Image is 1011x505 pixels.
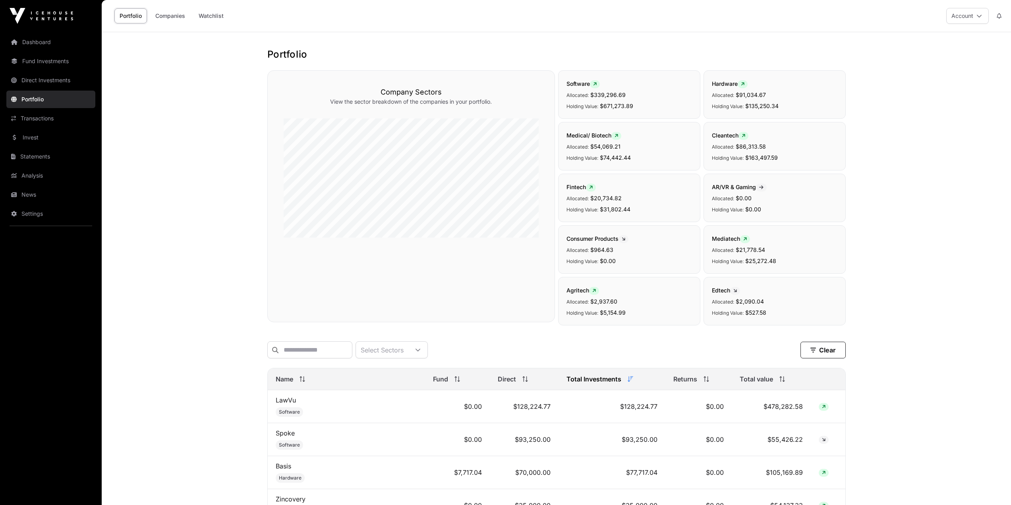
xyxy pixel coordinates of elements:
td: $55,426.22 [732,423,811,456]
td: $0.00 [665,423,732,456]
a: Dashboard [6,33,95,51]
p: View the sector breakdown of the companies in your portfolio. [284,98,539,106]
span: Holding Value: [566,258,598,264]
td: $0.00 [425,423,490,456]
span: $0.00 [600,257,616,264]
a: Basis [276,462,291,470]
div: Select Sectors [356,342,408,358]
button: Clear [800,342,846,358]
span: Fund [433,374,448,384]
a: News [6,186,95,203]
td: $128,224.77 [559,390,665,423]
a: Zincovery [276,495,305,503]
span: $20,734.82 [590,195,622,201]
td: $77,717.04 [559,456,665,489]
span: Holding Value: [712,310,744,316]
a: Invest [6,129,95,146]
span: $0.00 [736,195,752,201]
span: Allocated: [712,247,734,253]
td: $0.00 [665,390,732,423]
span: Hardware [279,475,302,481]
td: $7,717.04 [425,456,490,489]
span: Software [279,442,300,448]
span: $31,802.44 [600,206,630,213]
a: Transactions [6,110,95,127]
button: Account [946,8,989,24]
span: $339,296.69 [590,91,626,98]
span: Holding Value: [712,155,744,161]
span: $86,313.58 [736,143,766,150]
span: Allocated: [566,92,589,98]
a: Statements [6,148,95,165]
span: Medical/ Biotech [566,132,621,139]
span: Allocated: [566,299,589,305]
td: $93,250.00 [559,423,665,456]
span: Holding Value: [566,207,598,213]
span: $964.63 [590,246,613,253]
span: $0.00 [745,206,761,213]
span: Allocated: [566,144,589,150]
span: Holding Value: [712,258,744,264]
span: $135,250.34 [745,103,779,109]
h3: Company Sectors [284,87,539,98]
span: AR/VR & Gaming [712,184,767,190]
span: $2,090.04 [736,298,764,305]
span: Total Investments [566,374,621,384]
a: Settings [6,205,95,223]
a: LawVu [276,396,296,404]
span: $163,497.59 [745,154,778,161]
a: Analysis [6,167,95,184]
span: Direct [498,374,516,384]
a: Direct Investments [6,72,95,89]
iframe: Chat Widget [971,467,1011,505]
span: Allocated: [566,195,589,201]
span: Allocated: [566,247,589,253]
td: $93,250.00 [490,423,559,456]
span: $54,069.21 [590,143,621,150]
span: $5,154.99 [600,309,626,316]
span: Consumer Products [566,235,628,242]
span: Allocated: [712,299,734,305]
span: Name [276,374,293,384]
span: $2,937.60 [590,298,617,305]
span: $21,778.54 [736,246,765,253]
span: Cleantech [712,132,748,139]
span: Allocated: [712,195,734,201]
span: Holding Value: [566,103,598,109]
span: Holding Value: [566,155,598,161]
h1: Portfolio [267,48,846,61]
span: $74,442.44 [600,154,631,161]
a: Watchlist [193,8,229,23]
td: $478,282.58 [732,390,811,423]
td: $0.00 [425,390,490,423]
span: Allocated: [712,144,734,150]
span: Holding Value: [566,310,598,316]
span: Allocated: [712,92,734,98]
span: $91,034.67 [736,91,766,98]
span: Returns [673,374,697,384]
span: Total value [740,374,773,384]
span: Hardware [712,80,748,87]
span: Edtech [712,287,740,294]
span: $527.58 [745,309,766,316]
span: $25,272.48 [745,257,776,264]
span: Agritech [566,287,599,294]
td: $105,169.89 [732,456,811,489]
a: Portfolio [6,91,95,108]
span: $671,273.89 [600,103,633,109]
img: Icehouse Ventures Logo [10,8,73,24]
td: $70,000.00 [490,456,559,489]
td: $0.00 [665,456,732,489]
a: Portfolio [114,8,147,23]
a: Spoke [276,429,295,437]
span: Software [566,80,600,87]
span: Mediatech [712,235,750,242]
span: Software [279,409,300,415]
a: Fund Investments [6,52,95,70]
td: $128,224.77 [490,390,559,423]
span: Fintech [566,184,596,190]
a: Companies [150,8,190,23]
span: Holding Value: [712,103,744,109]
span: Holding Value: [712,207,744,213]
